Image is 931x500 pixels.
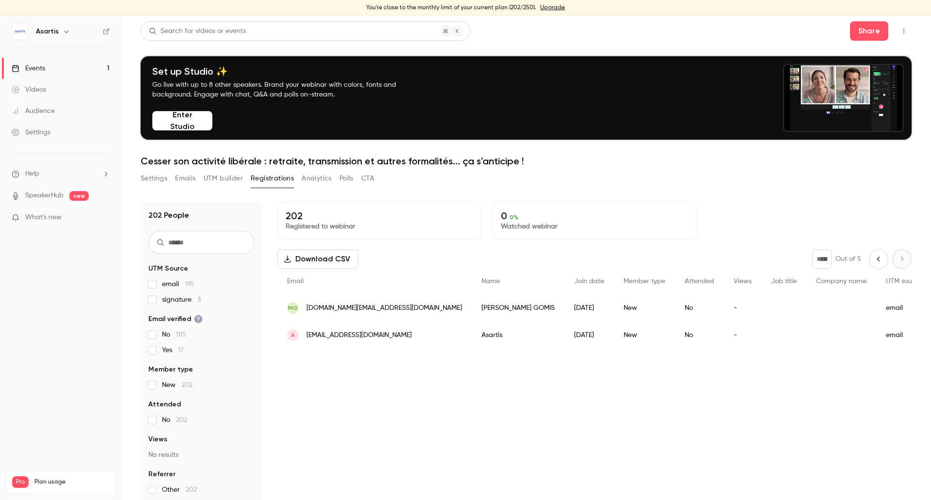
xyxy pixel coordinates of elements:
li: help-dropdown-opener [12,169,110,179]
span: Yes [162,345,184,355]
p: No results [148,450,254,460]
span: UTM Source [148,264,188,274]
img: Asartis [12,24,28,39]
div: No [675,294,724,322]
span: Views [148,435,167,444]
span: Email verified [148,314,203,324]
button: Registrations [251,171,294,186]
span: Pro [12,476,29,488]
section: facet-groups [148,264,254,495]
span: MG [288,304,298,312]
span: New [162,380,193,390]
div: No [675,322,724,349]
div: Settings [12,128,50,137]
span: Attended [685,278,714,285]
span: new [69,191,89,201]
span: [EMAIL_ADDRESS][DOMAIN_NAME] [306,330,412,340]
div: Audience [12,106,55,116]
span: signature [162,295,201,305]
span: Other [162,485,197,495]
div: New [614,322,675,349]
span: 0 % [510,214,518,221]
p: Watched webinar [501,222,688,231]
button: Analytics [302,171,332,186]
h6: Asartis [36,27,59,36]
span: What's new [25,212,62,223]
h1: Cesser son activité libérale : retraite, transmission et autres formalités... ça s'anticipe ! [141,155,912,167]
p: Go live with up to 8 other speakers. Brand your webinar with colors, fonts and background. Engage... [152,80,419,99]
a: Upgrade [540,4,565,12]
span: 202 [176,417,187,423]
button: Download CSV [277,249,358,269]
div: Events [12,64,45,73]
span: Views [734,278,752,285]
button: Previous page [869,249,888,269]
div: New [614,294,675,322]
span: UTM source [886,278,922,285]
span: Email [287,278,304,285]
span: Help [25,169,39,179]
div: [DATE] [564,322,614,349]
div: Asartis [472,322,564,349]
span: 17 [178,347,184,354]
span: 185 [176,331,186,338]
span: No [162,330,186,339]
span: Member type [624,278,665,285]
span: Company name [816,278,867,285]
span: Plan usage [34,478,109,486]
h4: Set up Studio ✨ [152,65,419,77]
button: UTM builder [204,171,243,186]
h1: 202 People [148,210,189,221]
span: Job title [771,278,797,285]
div: - [724,322,761,349]
span: email [162,279,194,289]
span: 195 [185,281,194,288]
button: Emails [175,171,195,186]
p: 202 [286,210,473,222]
span: Referrer [148,469,176,479]
a: SpeakerHub [25,191,64,201]
div: [DATE] [564,294,614,322]
span: [DOMAIN_NAME][EMAIL_ADDRESS][DOMAIN_NAME] [306,303,462,313]
span: No [162,415,187,425]
p: Out of 5 [835,254,861,264]
div: [PERSON_NAME] GOMIS [472,294,564,322]
p: Registered to webinar [286,222,473,231]
span: 202 [186,486,197,493]
span: 3 [197,296,201,303]
p: 0 [501,210,688,222]
span: 202 [181,382,193,388]
span: Attended [148,400,181,409]
button: Polls [339,171,353,186]
span: A [291,331,295,339]
div: Search for videos or events [149,26,246,36]
button: Enter Studio [152,111,212,130]
button: Share [850,21,888,41]
div: Videos [12,85,46,95]
button: CTA [361,171,374,186]
span: Member type [148,365,193,374]
span: Join date [574,278,604,285]
span: Name [482,278,500,285]
div: - [724,294,761,322]
button: Settings [141,171,167,186]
